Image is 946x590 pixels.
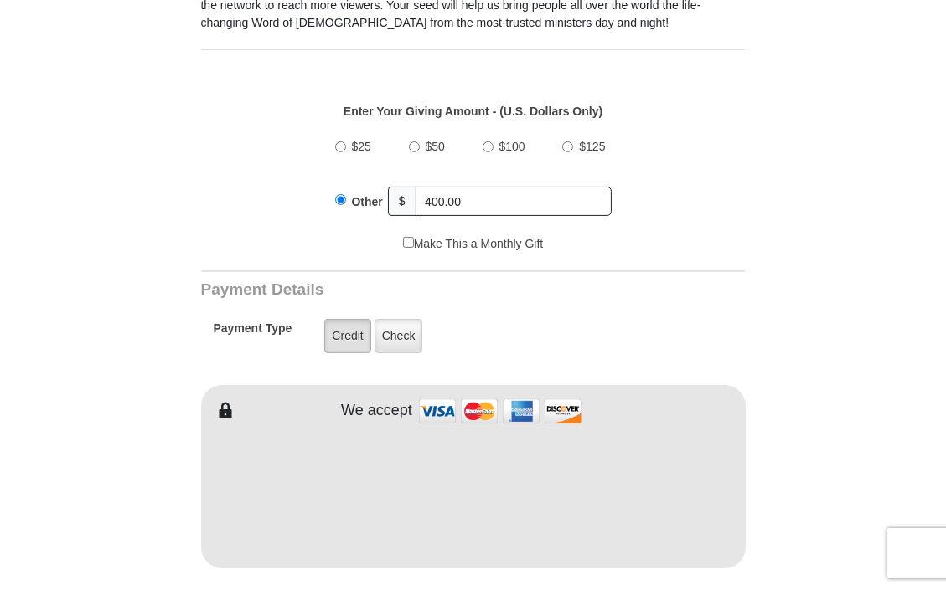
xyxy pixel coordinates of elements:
span: $50 [426,140,445,153]
h5: Payment Type [214,321,292,344]
label: Check [375,319,423,353]
input: Make This a Monthly Gift [403,237,414,248]
label: Credit [324,319,370,353]
h3: Payment Details [201,280,628,300]
span: Other [352,195,383,208]
span: $ [388,187,416,216]
h4: We accept [341,402,412,420]
img: credit cards accepted [416,393,584,429]
span: $100 [499,140,525,153]
strong: Enter Your Giving Amount - (U.S. Dollars Only) [344,105,602,118]
input: Other Amount [416,187,612,216]
label: Make This a Monthly Gift [403,235,544,253]
span: $25 [352,140,371,153]
span: $125 [579,140,605,153]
